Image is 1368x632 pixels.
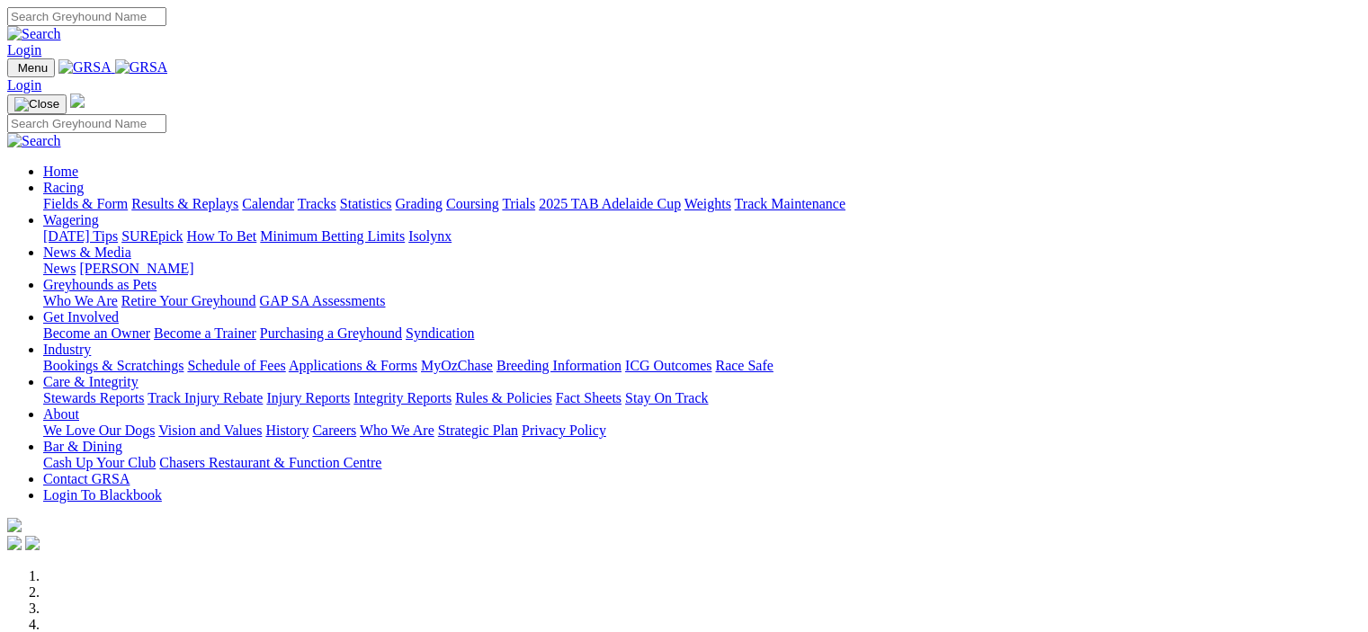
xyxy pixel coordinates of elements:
[242,196,294,211] a: Calendar
[7,114,166,133] input: Search
[43,164,78,179] a: Home
[43,196,1361,212] div: Racing
[43,228,1361,245] div: Wagering
[115,59,168,76] img: GRSA
[131,196,238,211] a: Results & Replays
[148,390,263,405] a: Track Injury Rebate
[406,325,474,341] a: Syndication
[7,42,41,58] a: Login
[43,439,122,454] a: Bar & Dining
[43,358,1361,374] div: Industry
[159,455,381,470] a: Chasers Restaurant & Function Centre
[121,228,183,244] a: SUREpick
[7,518,22,532] img: logo-grsa-white.png
[421,358,493,373] a: MyOzChase
[408,228,452,244] a: Isolynx
[522,423,606,438] a: Privacy Policy
[43,180,84,195] a: Racing
[70,93,85,108] img: logo-grsa-white.png
[260,325,402,341] a: Purchasing a Greyhound
[556,390,621,405] a: Fact Sheets
[121,293,256,308] a: Retire Your Greyhound
[715,358,773,373] a: Race Safe
[43,325,1361,342] div: Get Involved
[43,455,1361,471] div: Bar & Dining
[14,97,59,111] img: Close
[43,325,150,341] a: Become an Owner
[7,536,22,550] img: facebook.svg
[7,7,166,26] input: Search
[43,309,119,325] a: Get Involved
[7,77,41,93] a: Login
[43,374,139,389] a: Care & Integrity
[438,423,518,438] a: Strategic Plan
[43,423,155,438] a: We Love Our Dogs
[625,390,708,405] a: Stay On Track
[187,358,285,373] a: Schedule of Fees
[496,358,621,373] a: Breeding Information
[625,358,711,373] a: ICG Outcomes
[455,390,552,405] a: Rules & Policies
[360,423,434,438] a: Who We Are
[43,261,1361,277] div: News & Media
[43,406,79,422] a: About
[43,342,91,357] a: Industry
[43,261,76,276] a: News
[79,261,193,276] a: [PERSON_NAME]
[43,293,118,308] a: Who We Are
[43,390,144,405] a: Stewards Reports
[265,423,308,438] a: History
[158,423,262,438] a: Vision and Values
[58,59,112,76] img: GRSA
[340,196,392,211] a: Statistics
[289,358,417,373] a: Applications & Forms
[43,245,131,260] a: News & Media
[43,228,118,244] a: [DATE] Tips
[539,196,681,211] a: 2025 TAB Adelaide Cup
[7,58,55,77] button: Toggle navigation
[298,196,336,211] a: Tracks
[43,390,1361,406] div: Care & Integrity
[43,455,156,470] a: Cash Up Your Club
[353,390,452,405] a: Integrity Reports
[7,94,67,114] button: Toggle navigation
[43,196,128,211] a: Fields & Form
[684,196,731,211] a: Weights
[396,196,443,211] a: Grading
[735,196,845,211] a: Track Maintenance
[43,212,99,227] a: Wagering
[18,61,48,75] span: Menu
[154,325,256,341] a: Become a Trainer
[187,228,257,244] a: How To Bet
[7,133,61,149] img: Search
[43,277,156,292] a: Greyhounds as Pets
[25,536,40,550] img: twitter.svg
[502,196,535,211] a: Trials
[43,471,130,486] a: Contact GRSA
[260,228,405,244] a: Minimum Betting Limits
[43,358,183,373] a: Bookings & Scratchings
[43,487,162,503] a: Login To Blackbook
[266,390,350,405] a: Injury Reports
[446,196,499,211] a: Coursing
[260,293,386,308] a: GAP SA Assessments
[43,293,1361,309] div: Greyhounds as Pets
[7,26,61,42] img: Search
[312,423,356,438] a: Careers
[43,423,1361,439] div: About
